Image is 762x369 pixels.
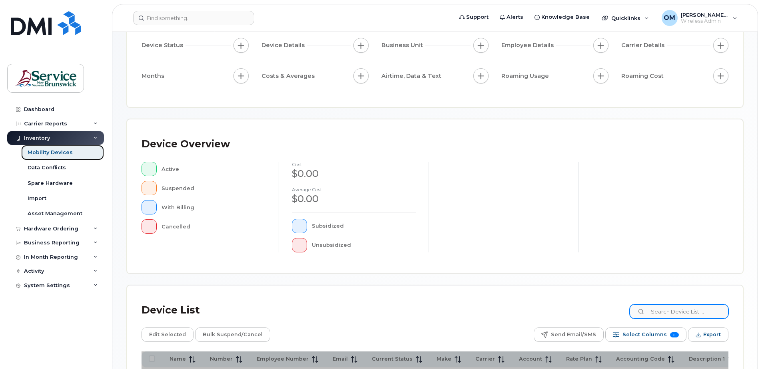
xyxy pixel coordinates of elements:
[261,41,307,50] span: Device Details
[681,18,729,24] span: Wireless Admin
[529,9,595,25] a: Knowledge Base
[292,162,416,167] h4: cost
[494,9,529,25] a: Alerts
[621,41,667,50] span: Carrier Details
[501,72,551,80] span: Roaming Usage
[534,327,604,342] button: Send Email/SMS
[261,72,317,80] span: Costs & Averages
[670,332,679,337] span: 11
[312,219,416,233] div: Subsidized
[622,329,667,341] span: Select Columns
[664,13,675,23] span: OM
[605,327,686,342] button: Select Columns 11
[630,304,728,319] input: Search Device List ...
[551,329,596,341] span: Send Email/SMS
[203,329,263,341] span: Bulk Suspend/Cancel
[454,9,494,25] a: Support
[688,327,728,342] button: Export
[142,134,230,155] div: Device Overview
[703,329,721,341] span: Export
[381,72,444,80] span: Airtime, Data & Text
[292,192,416,206] div: $0.00
[162,219,266,234] div: Cancelled
[142,41,186,50] span: Device Status
[142,327,193,342] button: Edit Selected
[149,329,186,341] span: Edit Selected
[162,200,266,214] div: With Billing
[466,13,489,21] span: Support
[541,13,590,21] span: Knowledge Base
[621,72,666,80] span: Roaming Cost
[381,41,425,50] span: Business Unit
[501,41,556,50] span: Employee Details
[596,10,654,26] div: Quicklinks
[162,162,266,176] div: Active
[142,72,167,80] span: Months
[681,12,729,18] span: [PERSON_NAME] (DNRED/MRNDE-DAAF/MAAP)
[507,13,523,21] span: Alerts
[142,300,200,321] div: Device List
[195,327,270,342] button: Bulk Suspend/Cancel
[292,167,416,181] div: $0.00
[656,10,743,26] div: Oliveira, Michael (DNRED/MRNDE-DAAF/MAAP)
[162,181,266,195] div: Suspended
[611,15,640,21] span: Quicklinks
[133,11,254,25] input: Find something...
[312,238,416,252] div: Unsubsidized
[292,187,416,192] h4: Average cost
